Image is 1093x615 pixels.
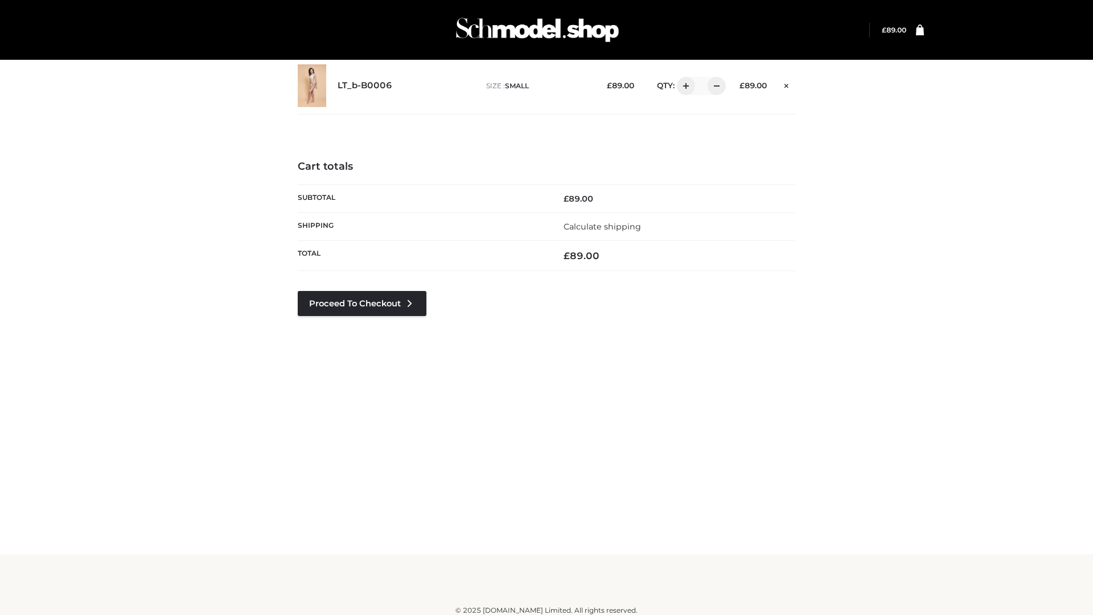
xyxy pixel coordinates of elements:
a: £89.00 [882,26,906,34]
p: size : [486,81,589,91]
bdi: 89.00 [882,26,906,34]
bdi: 89.00 [739,81,767,90]
span: SMALL [505,81,529,90]
a: Proceed to Checkout [298,291,426,316]
span: £ [739,81,745,90]
span: £ [882,26,886,34]
bdi: 89.00 [607,81,634,90]
img: LT_b-B0006 - SMALL [298,64,326,107]
span: £ [564,194,569,204]
th: Shipping [298,212,546,240]
div: QTY: [646,77,722,95]
a: Calculate shipping [564,222,641,232]
span: £ [607,81,612,90]
th: Total [298,241,546,271]
bdi: 89.00 [564,250,599,261]
bdi: 89.00 [564,194,593,204]
th: Subtotal [298,184,546,212]
a: LT_b-B0006 [338,80,392,91]
span: £ [564,250,570,261]
img: Schmodel Admin 964 [452,7,623,52]
h4: Cart totals [298,161,795,173]
a: Remove this item [778,77,795,92]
